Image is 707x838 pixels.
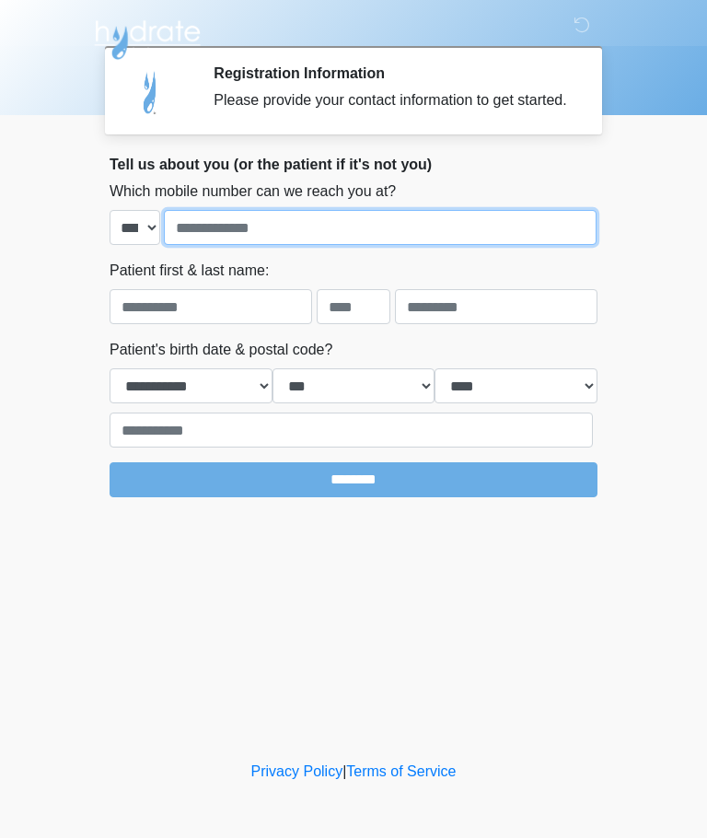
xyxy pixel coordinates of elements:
[110,339,332,361] label: Patient's birth date & postal code?
[110,260,269,282] label: Patient first & last name:
[91,14,203,61] img: Hydrate IV Bar - Arcadia Logo
[123,64,179,120] img: Agent Avatar
[346,763,456,779] a: Terms of Service
[251,763,343,779] a: Privacy Policy
[110,156,597,173] h2: Tell us about you (or the patient if it's not you)
[110,180,396,203] label: Which mobile number can we reach you at?
[342,763,346,779] a: |
[214,89,570,111] div: Please provide your contact information to get started.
